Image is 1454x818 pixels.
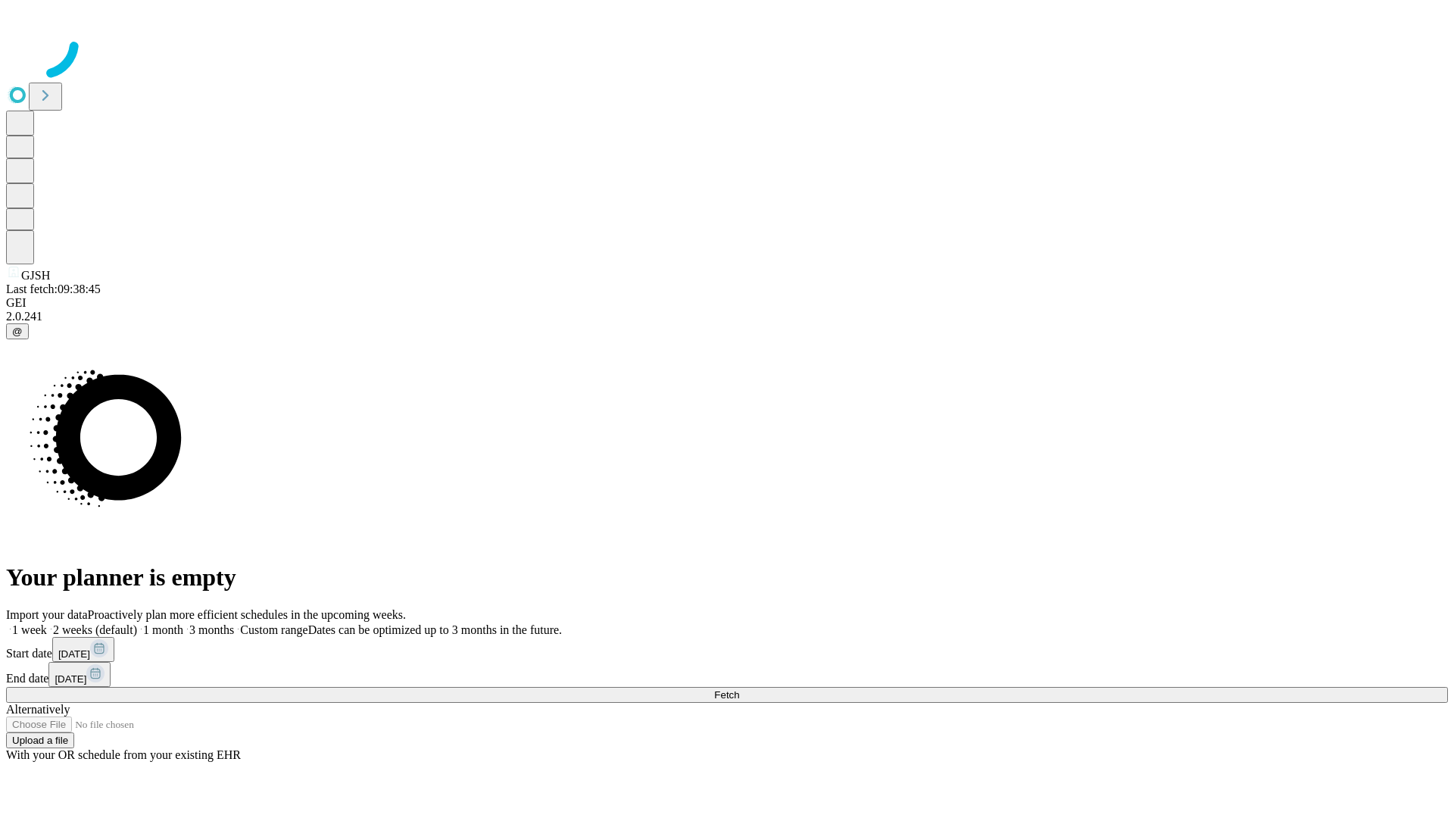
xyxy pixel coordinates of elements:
[88,608,406,621] span: Proactively plan more efficient schedules in the upcoming weeks.
[12,623,47,636] span: 1 week
[308,623,562,636] span: Dates can be optimized up to 3 months in the future.
[48,662,111,687] button: [DATE]
[6,637,1448,662] div: Start date
[6,732,74,748] button: Upload a file
[6,310,1448,323] div: 2.0.241
[21,269,50,282] span: GJSH
[6,662,1448,687] div: End date
[6,608,88,621] span: Import your data
[53,623,137,636] span: 2 weeks (default)
[714,689,739,701] span: Fetch
[189,623,234,636] span: 3 months
[55,673,86,685] span: [DATE]
[58,648,90,660] span: [DATE]
[6,748,241,761] span: With your OR schedule from your existing EHR
[52,637,114,662] button: [DATE]
[6,703,70,716] span: Alternatively
[143,623,183,636] span: 1 month
[6,323,29,339] button: @
[240,623,307,636] span: Custom range
[12,326,23,337] span: @
[6,687,1448,703] button: Fetch
[6,564,1448,592] h1: Your planner is empty
[6,283,101,295] span: Last fetch: 09:38:45
[6,296,1448,310] div: GEI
